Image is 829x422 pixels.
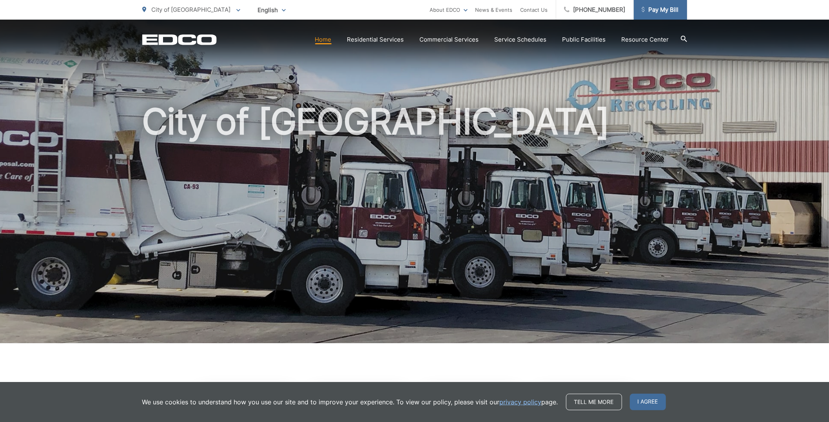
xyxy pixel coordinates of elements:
a: Resource Center [622,35,669,44]
a: Tell me more [566,394,622,410]
a: EDCD logo. Return to the homepage. [142,34,217,45]
a: About EDCO [430,5,468,15]
a: Contact Us [521,5,548,15]
span: I agree [630,394,666,410]
p: We use cookies to understand how you use our site and to improve your experience. To view our pol... [142,397,558,407]
a: Home [315,35,332,44]
span: Pay My Bill [642,5,679,15]
a: News & Events [475,5,513,15]
a: Residential Services [347,35,404,44]
h1: City of [GEOGRAPHIC_DATA] [142,102,687,350]
a: Service Schedules [495,35,547,44]
a: privacy policy [500,397,542,407]
span: City of [GEOGRAPHIC_DATA] [152,6,231,13]
span: English [252,3,292,17]
a: Public Facilities [562,35,606,44]
a: Commercial Services [420,35,479,44]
